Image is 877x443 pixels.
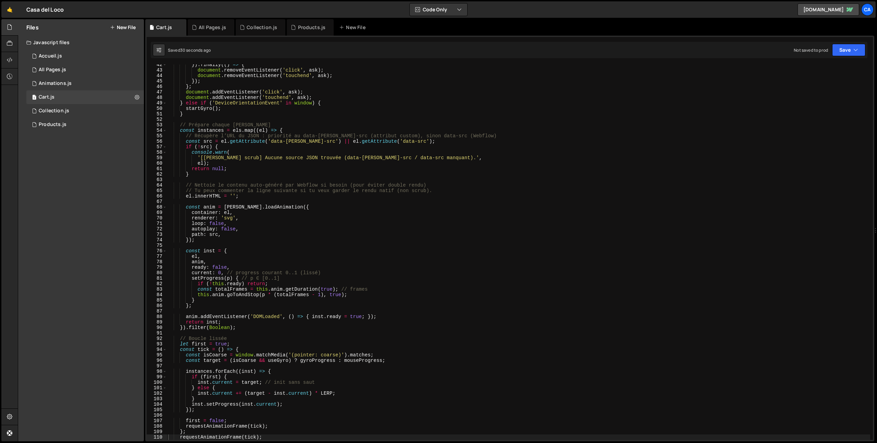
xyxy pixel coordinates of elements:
div: 53 [147,122,167,128]
div: 62 [147,172,167,177]
div: Cart.js [39,94,54,100]
div: 94 [147,347,167,352]
div: 79 [147,265,167,270]
div: 60 [147,161,167,166]
div: 69 [147,210,167,215]
a: Ca [861,3,874,16]
div: Collection.js [39,108,69,114]
div: 71 [147,221,167,226]
div: 105 [147,407,167,413]
button: Code Only [410,3,467,16]
div: 78 [147,259,167,265]
div: 59 [147,155,167,161]
div: 66 [147,193,167,199]
div: 86 [147,303,167,308]
div: 16791/46116.js [26,104,144,118]
div: 92 [147,336,167,341]
div: 73 [147,232,167,237]
div: 83 [147,287,167,292]
div: 68 [147,204,167,210]
div: Products.js [298,24,326,31]
div: 16791/46000.js [26,77,144,90]
div: 93 [147,341,167,347]
div: 96 [147,358,167,363]
div: 72 [147,226,167,232]
div: 16791/45941.js [26,49,144,63]
div: 74 [147,237,167,243]
a: [DOMAIN_NAME] [798,3,859,16]
h2: Files [26,24,39,31]
div: 57 [147,144,167,150]
div: 90 [147,325,167,330]
div: 103 [147,396,167,402]
div: Animations.js [39,80,72,87]
div: 42 [147,62,167,67]
div: 45 [147,78,167,84]
div: New File [339,24,368,31]
div: 77 [147,254,167,259]
div: 102 [147,391,167,396]
a: 🤙 [1,1,18,18]
div: 49 [147,100,167,106]
div: 106 [147,413,167,418]
div: 101 [147,385,167,391]
div: 99 [147,374,167,380]
div: 88 [147,314,167,319]
div: 30 seconds ago [180,47,211,53]
div: All Pages.js [199,24,226,31]
div: 108 [147,423,167,429]
div: 89 [147,319,167,325]
div: 75 [147,243,167,248]
div: 54 [147,128,167,133]
div: 16791/45882.js [26,63,144,77]
div: 16791/46588.js [26,90,144,104]
div: 51 [147,111,167,117]
div: 64 [147,182,167,188]
div: 81 [147,276,167,281]
div: 48 [147,95,167,100]
div: 82 [147,281,167,287]
div: 55 [147,133,167,139]
div: Casa del Loco [26,5,64,14]
div: 52 [147,117,167,122]
div: All Pages.js [39,67,66,73]
div: 110 [147,434,167,440]
div: 87 [147,308,167,314]
div: 85 [147,298,167,303]
div: Cart.js [156,24,172,31]
div: 76 [147,248,167,254]
div: 46 [147,84,167,89]
div: 44 [147,73,167,78]
div: Javascript files [18,36,144,49]
div: 104 [147,402,167,407]
div: 70 [147,215,167,221]
div: 98 [147,369,167,374]
div: 50 [147,106,167,111]
div: 61 [147,166,167,172]
div: 63 [147,177,167,182]
div: 95 [147,352,167,358]
div: Collection.js [247,24,277,31]
button: New File [110,25,136,30]
div: Saved [168,47,211,53]
div: 67 [147,199,167,204]
div: 97 [147,363,167,369]
div: Products.js [39,122,66,128]
div: Not saved to prod [794,47,828,53]
div: 47 [147,89,167,95]
div: 107 [147,418,167,423]
div: 84 [147,292,167,298]
div: 109 [147,429,167,434]
div: 91 [147,330,167,336]
div: 16791/46302.js [26,118,144,131]
div: 65 [147,188,167,193]
span: 1 [32,95,36,101]
div: 58 [147,150,167,155]
div: 43 [147,67,167,73]
div: 56 [147,139,167,144]
div: 80 [147,270,167,276]
div: 100 [147,380,167,385]
button: Save [832,44,865,56]
div: Accueil.js [39,53,62,59]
